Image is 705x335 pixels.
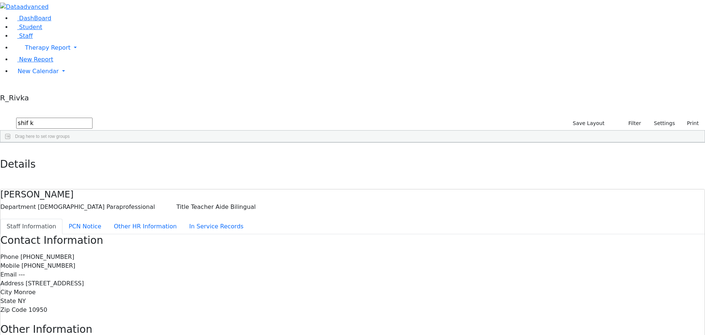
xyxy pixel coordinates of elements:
span: [PHONE_NUMBER] [21,253,75,260]
span: Student [19,24,42,31]
span: [DEMOGRAPHIC_DATA] Paraprofessional [38,203,155,210]
button: Save Layout [570,118,608,129]
a: Staff [12,32,33,39]
span: Monroe [14,289,36,296]
button: Settings [644,118,678,129]
button: Filter [619,118,644,129]
label: Phone [0,253,19,261]
span: --- [18,271,25,278]
input: Search [16,118,93,129]
button: Staff Information [0,219,62,234]
button: PCN Notice [62,219,108,234]
label: City [0,288,12,297]
span: DashBoard [19,15,51,22]
label: Zip Code [0,306,27,314]
label: State [0,297,16,306]
span: Drag here to set row groups [15,134,70,139]
label: Email [0,270,17,279]
span: [PHONE_NUMBER] [22,262,76,269]
span: New Report [19,56,53,63]
h4: [PERSON_NAME] [0,189,705,200]
button: Other HR Information [108,219,183,234]
a: Therapy Report [12,40,705,55]
label: Address [0,279,24,288]
span: Therapy Report [25,44,70,51]
span: Staff [19,32,33,39]
a: New Report [12,56,53,63]
label: Mobile [0,261,19,270]
label: Title [177,203,189,211]
a: New Calendar [12,64,705,79]
span: NY [18,297,26,304]
button: Print [678,118,702,129]
button: In Service Records [183,219,250,234]
h3: Contact Information [0,234,705,247]
a: DashBoard [12,15,51,22]
span: [STREET_ADDRESS] [26,280,84,287]
a: Student [12,24,42,31]
span: New Calendar [18,68,59,75]
span: Teacher Aide Bilingual [191,203,256,210]
span: 10950 [29,306,47,313]
label: Department [0,203,36,211]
